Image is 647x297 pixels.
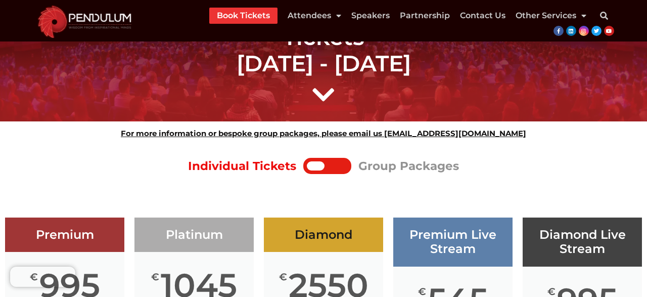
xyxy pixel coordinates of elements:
[523,228,642,257] h3: Diamond Live Stream
[151,272,159,282] span: €
[217,8,270,24] a: Book Tickets
[594,6,614,26] div: Search
[393,228,513,257] h3: Premium Live Stream
[400,8,450,24] a: Partnership
[279,272,287,282] span: €
[121,129,526,138] strong: For more information or bespoke group packages, please email us [EMAIL_ADDRESS][DOMAIN_NAME]
[547,287,556,297] span: €
[5,228,124,242] h3: Premium
[264,228,383,242] h3: Diamond
[460,8,505,24] a: Contact Us
[134,228,254,242] h3: Platinum
[351,8,390,24] a: Speakers
[516,8,586,24] a: Other Services
[358,155,459,177] div: Group Packages
[209,8,586,24] nav: Menu
[10,267,75,287] iframe: Brevo live chat
[418,287,426,297] span: €
[288,8,341,24] a: Attendees
[32,3,137,39] img: cropped-cropped-Pendulum-Summit-Logo-Website.png
[40,24,607,77] h1: Tickets [DATE] - [DATE]
[188,155,296,177] div: Individual Tickets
